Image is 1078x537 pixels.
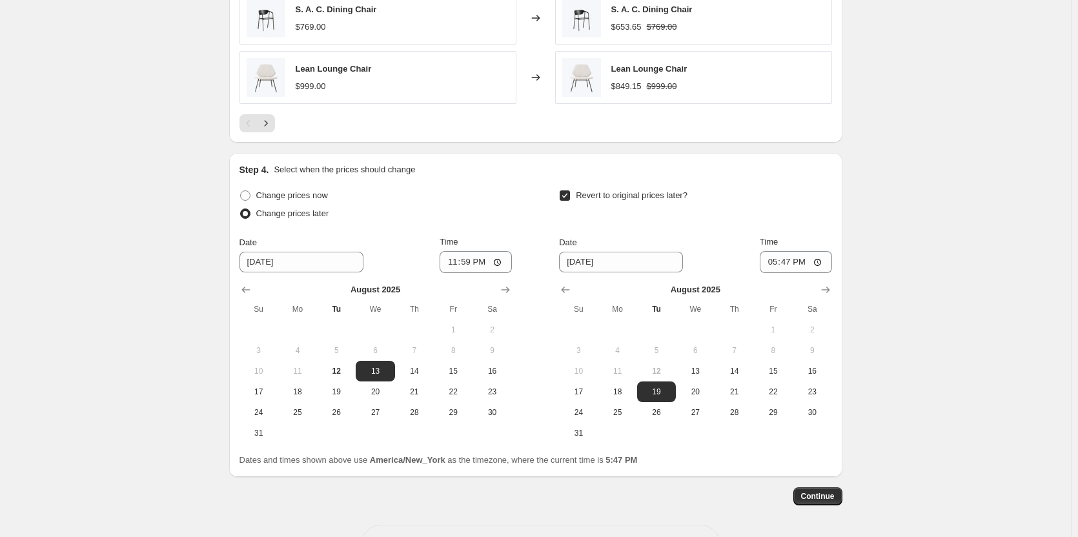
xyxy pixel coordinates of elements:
[434,381,473,402] button: Friday August 22 2025
[647,80,677,93] strike: $999.00
[478,304,506,314] span: Sa
[278,340,317,361] button: Monday August 4 2025
[278,402,317,423] button: Monday August 25 2025
[440,237,458,247] span: Time
[322,345,351,356] span: 5
[322,304,351,314] span: Tu
[598,381,637,402] button: Monday August 18 2025
[801,491,835,502] span: Continue
[478,407,506,418] span: 30
[760,237,778,247] span: Time
[317,361,356,381] button: Today Tuesday August 12 2025
[434,319,473,340] button: Friday August 1 2025
[798,387,826,397] span: 23
[257,114,275,132] button: Next
[715,381,753,402] button: Thursday August 21 2025
[239,114,275,132] nav: Pagination
[817,281,835,299] button: Show next month, September 2025
[239,381,278,402] button: Sunday August 17 2025
[598,299,637,319] th: Monday
[611,5,693,14] span: S. A. C. Dining Chair
[400,345,429,356] span: 7
[283,345,312,356] span: 4
[296,80,326,93] div: $999.00
[361,387,389,397] span: 20
[611,64,687,74] span: Lean Lounge Chair
[564,345,593,356] span: 3
[715,299,753,319] th: Thursday
[395,340,434,361] button: Thursday August 7 2025
[370,455,445,465] b: America/New_York
[239,299,278,319] th: Sunday
[715,361,753,381] button: Thursday August 14 2025
[478,345,506,356] span: 9
[395,299,434,319] th: Thursday
[473,340,511,361] button: Saturday August 9 2025
[247,58,285,97] img: 3016197_2_90b5f0c4-ee57-4381-bb80-8505a77aabb0_80x.jpg
[478,366,506,376] span: 16
[642,345,671,356] span: 5
[256,190,328,200] span: Change prices now
[759,304,788,314] span: Fr
[283,366,312,376] span: 11
[793,487,842,505] button: Continue
[754,361,793,381] button: Friday August 15 2025
[798,325,826,335] span: 2
[676,299,715,319] th: Wednesday
[473,361,511,381] button: Saturday August 16 2025
[759,345,788,356] span: 8
[478,325,506,335] span: 2
[676,361,715,381] button: Wednesday August 13 2025
[439,387,467,397] span: 22
[439,304,467,314] span: Fr
[473,319,511,340] button: Saturday August 2 2025
[559,340,598,361] button: Sunday August 3 2025
[611,80,642,93] div: $849.15
[361,366,389,376] span: 13
[576,190,687,200] span: Revert to original prices later?
[604,304,632,314] span: Mo
[439,366,467,376] span: 15
[361,407,389,418] span: 27
[793,402,831,423] button: Saturday August 30 2025
[245,304,273,314] span: Su
[604,366,632,376] span: 11
[754,340,793,361] button: Friday August 8 2025
[278,361,317,381] button: Monday August 11 2025
[759,407,788,418] span: 29
[760,251,832,273] input: 12:00
[793,299,831,319] th: Saturday
[676,381,715,402] button: Wednesday August 20 2025
[681,366,709,376] span: 13
[559,252,683,272] input: 8/12/2025
[598,361,637,381] button: Monday August 11 2025
[322,407,351,418] span: 26
[720,407,748,418] span: 28
[759,366,788,376] span: 15
[274,163,415,176] p: Select when the prices should change
[642,387,671,397] span: 19
[564,407,593,418] span: 24
[798,345,826,356] span: 9
[356,402,394,423] button: Wednesday August 27 2025
[559,402,598,423] button: Sunday August 24 2025
[759,325,788,335] span: 1
[356,340,394,361] button: Wednesday August 6 2025
[239,455,638,465] span: Dates and times shown above use as the timezone, where the current time is
[322,387,351,397] span: 19
[793,340,831,361] button: Saturday August 9 2025
[754,299,793,319] th: Friday
[296,21,326,34] div: $769.00
[647,21,677,34] strike: $769.00
[604,387,632,397] span: 18
[798,366,826,376] span: 16
[759,387,788,397] span: 22
[637,381,676,402] button: Tuesday August 19 2025
[642,366,671,376] span: 12
[317,402,356,423] button: Tuesday August 26 2025
[245,366,273,376] span: 10
[559,238,576,247] span: Date
[400,304,429,314] span: Th
[239,361,278,381] button: Sunday August 10 2025
[559,361,598,381] button: Sunday August 10 2025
